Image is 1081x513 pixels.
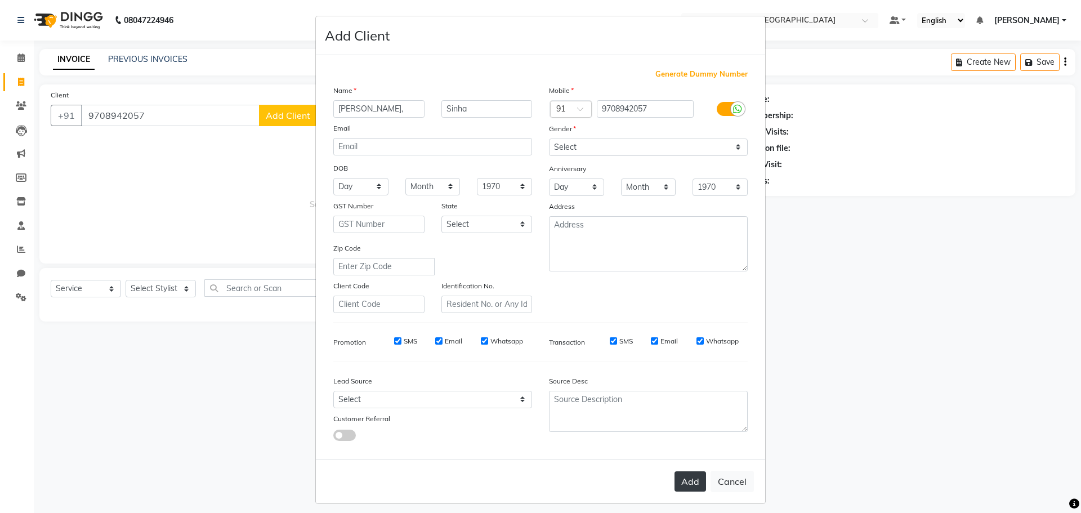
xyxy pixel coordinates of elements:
[404,336,417,346] label: SMS
[325,25,390,46] h4: Add Client
[706,336,739,346] label: Whatsapp
[441,296,533,313] input: Resident No. or Any Id
[441,100,533,118] input: Last Name
[333,296,425,313] input: Client Code
[549,202,575,212] label: Address
[674,471,706,492] button: Add
[597,100,694,118] input: Mobile
[333,138,532,155] input: Email
[655,69,748,80] span: Generate Dummy Number
[549,124,576,134] label: Gender
[333,281,369,291] label: Client Code
[333,376,372,386] label: Lead Source
[549,86,574,96] label: Mobile
[333,123,351,133] label: Email
[711,471,754,492] button: Cancel
[549,376,588,386] label: Source Desc
[441,281,494,291] label: Identification No.
[333,201,373,211] label: GST Number
[333,216,425,233] input: GST Number
[333,337,366,347] label: Promotion
[333,163,348,173] label: DOB
[549,337,585,347] label: Transaction
[549,164,586,174] label: Anniversary
[619,336,633,346] label: SMS
[333,243,361,253] label: Zip Code
[490,336,523,346] label: Whatsapp
[445,336,462,346] label: Email
[441,201,458,211] label: State
[333,414,390,424] label: Customer Referral
[333,86,356,96] label: Name
[333,100,425,118] input: First Name
[333,258,435,275] input: Enter Zip Code
[660,336,678,346] label: Email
